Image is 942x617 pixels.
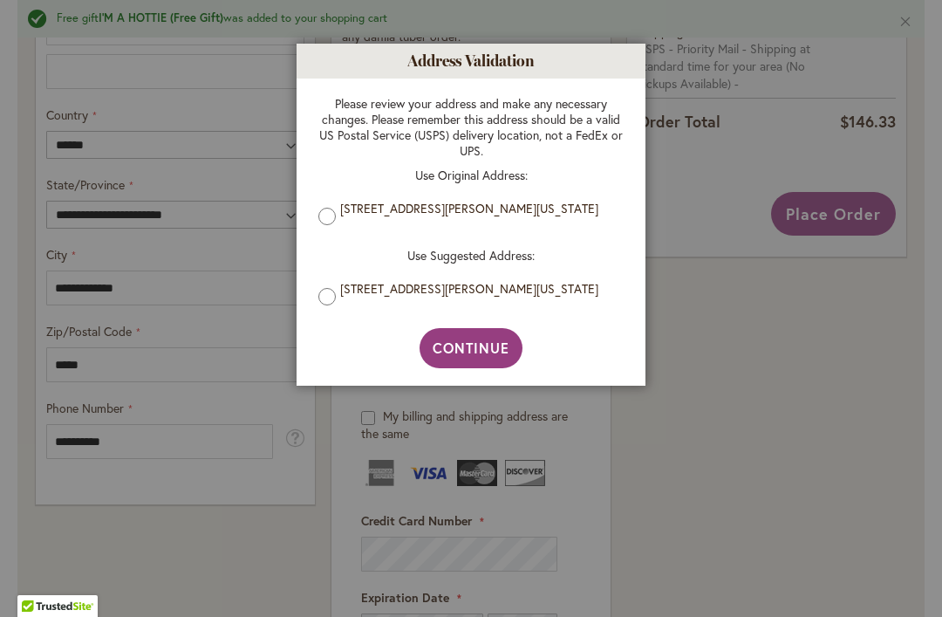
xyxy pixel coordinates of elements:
iframe: Launch Accessibility Center [13,555,62,604]
p: Use Suggested Address: [318,248,624,264]
label: [STREET_ADDRESS][PERSON_NAME][US_STATE] [340,281,615,297]
label: [STREET_ADDRESS][PERSON_NAME][US_STATE] [340,201,615,216]
button: Continue [420,328,523,368]
span: Continue [433,339,510,357]
h1: Address Validation [297,44,645,79]
p: Use Original Address: [318,168,624,183]
p: Please review your address and make any necessary changes. Please remember this address should be... [318,96,624,159]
